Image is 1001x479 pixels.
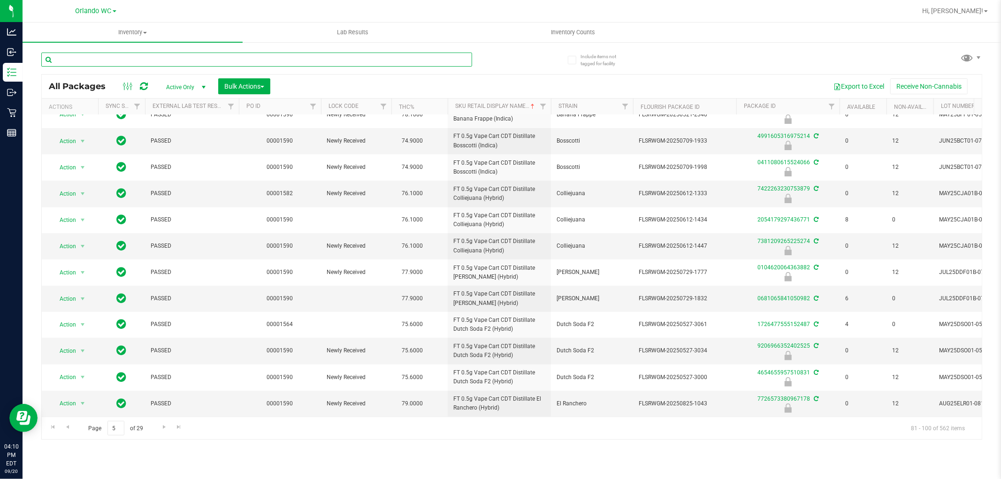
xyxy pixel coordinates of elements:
a: Filter [130,99,145,114]
span: JUN25BCT01-0702 [939,137,998,145]
a: Filter [306,99,321,114]
span: Newly Received [327,110,386,119]
span: select [77,318,89,331]
a: 00001582 [267,190,293,197]
span: FT 0.5g Vape Cart CDT Distillate Bosscotti (Indica) [453,159,545,176]
span: Lab Results [324,28,381,37]
span: PASSED [151,373,233,382]
span: MAY25BFP01-0514 [939,110,998,119]
span: Sync from Compliance System [812,185,818,192]
span: PASSED [151,268,233,277]
a: 0681065841050982 [757,295,810,302]
span: FT 0.5g Vape Cart CDT Distillate Bosscotti (Indica) [453,132,545,150]
a: 7422263230753879 [757,185,810,192]
a: 00001590 [267,137,293,144]
span: select [77,161,89,174]
span: PASSED [151,294,233,303]
span: PASSED [151,320,233,329]
span: Newly Received [327,137,386,145]
span: FLSRWGM-20250825-1043 [639,399,731,408]
span: Bosscotti [557,137,627,145]
span: select [77,266,89,279]
a: Go to the previous page [61,421,74,433]
span: 0 [892,320,928,329]
span: Sync from Compliance System [812,395,818,402]
span: In Sync [117,318,127,331]
span: 77.9000 [397,266,428,279]
span: 4 [845,320,881,329]
span: 12 [892,399,928,408]
span: 0 [845,137,881,145]
span: 12 [892,163,928,172]
span: JUL25DDF01B-0723 [939,268,998,277]
span: Action [51,213,76,227]
a: PO ID [246,103,260,109]
a: 4654655957510831 [757,369,810,376]
span: 0 [845,163,881,172]
span: MAY25CJA01B-0604 [939,242,998,251]
span: select [77,397,89,410]
span: 12 [892,110,928,119]
span: 81 - 100 of 562 items [903,421,972,435]
span: 74.9000 [397,160,428,174]
span: 0 [845,346,881,355]
span: 78.1000 [397,108,428,122]
span: In Sync [117,134,127,147]
input: 5 [107,421,124,435]
a: 2054179297436771 [757,216,810,223]
a: Sku Retail Display Name [455,103,536,109]
span: select [77,240,89,253]
a: Sync Status [106,103,142,109]
span: select [77,108,89,121]
inline-svg: Analytics [7,27,16,37]
a: Filter [618,99,633,114]
span: MAY25DSO01-0520 [939,373,998,382]
span: PASSED [151,189,233,198]
a: 00001590 [267,295,293,302]
span: 0 [845,373,881,382]
a: Go to the last page [172,421,186,433]
span: 12 [892,268,928,277]
span: Colliejuana [557,215,627,224]
span: Bulk Actions [224,83,264,90]
span: 75.6000 [397,344,428,357]
span: PASSED [151,137,233,145]
a: External Lab Test Result [153,103,226,109]
span: select [77,213,89,227]
span: PASSED [151,399,233,408]
inline-svg: Inventory [7,68,16,77]
span: Sync from Compliance System [812,295,818,302]
span: In Sync [117,266,127,279]
span: 0 [845,399,881,408]
a: Lock Code [329,103,359,109]
span: select [77,135,89,148]
span: 79.0000 [397,397,428,411]
a: Available [847,104,875,110]
a: Filter [535,99,551,114]
a: Non-Available [894,104,936,110]
span: Action [51,187,76,200]
span: Sync from Compliance System [812,369,818,376]
a: 0104620064363882 [757,264,810,271]
span: Inventory [23,28,243,37]
div: Newly Received [735,141,841,150]
a: 0411080615524066 [757,159,810,166]
span: Hi, [PERSON_NAME]! [922,7,983,15]
p: 04:10 PM EDT [4,442,18,468]
span: Inventory Counts [538,28,608,37]
span: Sync from Compliance System [812,159,818,166]
span: FLSRWGM-20250729-1832 [639,294,731,303]
span: Action [51,108,76,121]
span: PASSED [151,242,233,251]
span: [PERSON_NAME] [557,294,627,303]
span: FLSRWGM-20250527-3061 [639,320,731,329]
span: Newly Received [327,189,386,198]
div: Newly Received [735,377,841,387]
div: Newly Received [735,167,841,176]
span: Newly Received [327,163,386,172]
a: THC% [399,104,414,110]
span: Newly Received [327,346,386,355]
div: Newly Received [735,114,841,124]
span: Action [51,292,76,305]
span: select [77,292,89,305]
